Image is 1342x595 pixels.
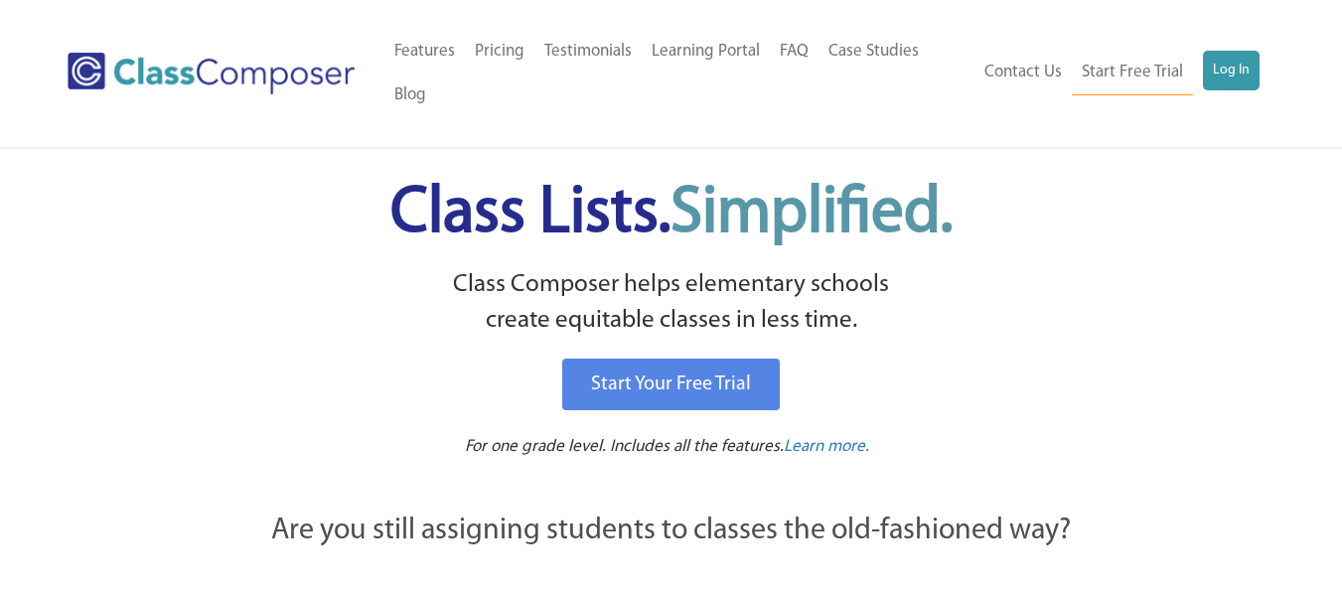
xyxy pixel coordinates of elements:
a: Start Your Free Trial [562,359,780,410]
p: Are you still assigning students to classes the old-fashioned way? [165,510,1178,553]
a: Case Studies [819,30,929,74]
a: Pricing [465,30,534,74]
a: Testimonials [534,30,642,74]
span: Class Lists. [390,182,953,246]
a: Contact Us [974,51,1072,94]
a: Log In [1203,51,1260,90]
a: Features [384,30,465,74]
nav: Header Menu [384,30,973,117]
p: Class Composer helps elementary schools create equitable classes in less time. [162,267,1181,340]
span: Simplified. [671,182,953,246]
span: Learn more. [784,438,869,455]
img: Class Composer [68,53,355,94]
span: For one grade level. Includes all the features. [465,438,784,455]
a: Learning Portal [642,30,770,74]
a: Learn more. [784,435,869,460]
nav: Header Menu [972,51,1260,95]
a: Blog [384,74,436,117]
a: Start Free Trial [1072,51,1193,95]
span: Start Your Free Trial [591,374,751,394]
a: FAQ [770,30,819,74]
